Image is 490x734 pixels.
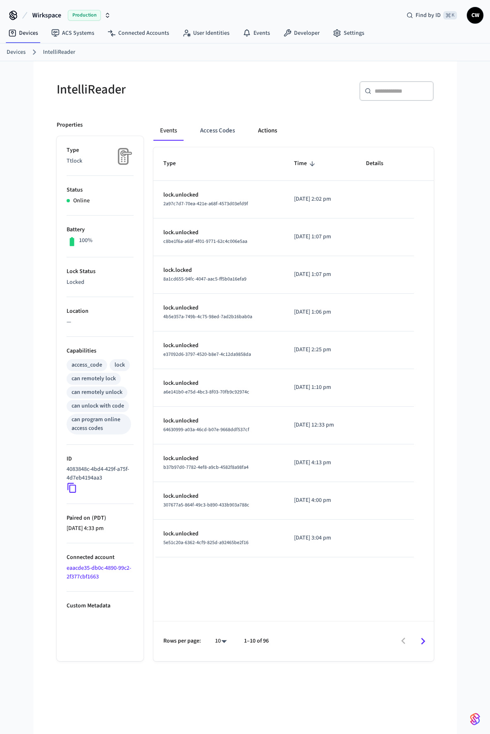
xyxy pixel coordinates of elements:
[416,11,441,19] span: Find by ID
[468,8,483,23] span: CW
[45,26,101,41] a: ACS Systems
[413,631,433,651] button: Go to next page
[72,374,116,383] div: can remotely lock
[467,7,483,24] button: CW
[176,26,236,41] a: User Identities
[67,318,134,326] p: —
[163,501,249,509] span: 307677a5-864f-49c3-b890-433b903a788c
[163,492,274,501] p: lock.unlocked
[67,553,134,562] p: Connected account
[67,225,134,234] p: Battery
[57,81,240,98] h5: IntelliReader
[67,278,134,287] p: Locked
[67,564,131,581] a: eaacde35-db0c-4890-99c2-2f377cbf1663
[67,307,134,316] p: Location
[294,308,346,317] p: [DATE] 1:06 pm
[101,26,176,41] a: Connected Accounts
[153,121,184,141] button: Events
[194,121,241,141] button: Access Codes
[67,602,134,610] p: Custom Metadata
[72,388,122,397] div: can remotely unlock
[79,236,93,245] p: 100%
[67,186,134,194] p: Status
[163,313,252,320] span: 4b5e357a-749b-4c75-98ed-7ad2b16bab0a
[67,455,134,463] p: ID
[113,146,134,167] img: Placeholder Lock Image
[294,421,346,429] p: [DATE] 12:33 pm
[73,197,90,205] p: Online
[57,121,83,130] p: Properties
[67,524,134,533] p: [DATE] 4:33 pm
[163,530,274,538] p: lock.unlocked
[294,157,318,170] span: Time
[163,454,274,463] p: lock.unlocked
[153,121,434,141] div: ant example
[163,351,251,358] span: e37092d6-3797-4520-b8e7-4c12da9858da
[326,26,371,41] a: Settings
[43,48,75,57] a: IntelliReader
[294,233,346,241] p: [DATE] 1:07 pm
[67,267,134,276] p: Lock Status
[163,464,249,471] span: b37b97d0-7782-4ef8-a9cb-4582f8a98fa4
[470,712,480,726] img: SeamLogoGradient.69752ec5.svg
[163,417,274,425] p: lock.unlocked
[294,534,346,542] p: [DATE] 3:04 pm
[163,200,248,207] span: 2a97c7d7-70ea-421e-a68f-4573d03efd9f
[400,8,464,23] div: Find by ID⌘ K
[2,26,45,41] a: Devices
[68,10,101,21] span: Production
[163,276,246,283] span: 8a1cd655-94fc-4047-aac5-ff5b0a16efa9
[163,191,274,199] p: lock.unlocked
[294,345,346,354] p: [DATE] 2:25 pm
[163,238,247,245] span: c8be1f6a-a68f-4f01-9771-62c4c006e5aa
[236,26,277,41] a: Events
[294,458,346,467] p: [DATE] 4:13 pm
[163,426,249,433] span: 64630999-a03a-46cd-b07e-9668ddf537cf
[163,228,274,237] p: lock.unlocked
[244,637,269,645] p: 1–10 of 96
[163,157,186,170] span: Type
[7,48,26,57] a: Devices
[67,514,134,523] p: Paired on
[115,361,125,369] div: lock
[163,266,274,275] p: lock.locked
[72,415,126,433] div: can program online access codes
[72,402,124,410] div: can unlock with code
[294,270,346,279] p: [DATE] 1:07 pm
[251,121,284,141] button: Actions
[163,389,249,396] span: a6e141b0-e75d-4bc3-8f03-70fb9c92974c
[90,514,106,522] span: ( PDT )
[67,157,134,166] p: Ttlock
[67,347,134,355] p: Capabilities
[72,361,102,369] div: access_code
[294,383,346,392] p: [DATE] 1:10 pm
[163,379,274,388] p: lock.unlocked
[153,147,434,557] table: sticky table
[443,11,457,19] span: ⌘ K
[294,496,346,505] p: [DATE] 4:00 pm
[366,157,394,170] span: Details
[277,26,326,41] a: Developer
[163,539,249,546] span: 5e51c20a-6362-4cf9-825d-a92465be2f16
[163,341,274,350] p: lock.unlocked
[163,637,201,645] p: Rows per page:
[163,304,274,312] p: lock.unlocked
[294,195,346,204] p: [DATE] 2:02 pm
[67,465,130,482] p: 4083848c-4bd4-429f-a75f-4d7eb4194aa3
[211,635,231,647] div: 10
[32,10,61,20] span: Wirkspace
[67,146,134,155] p: Type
